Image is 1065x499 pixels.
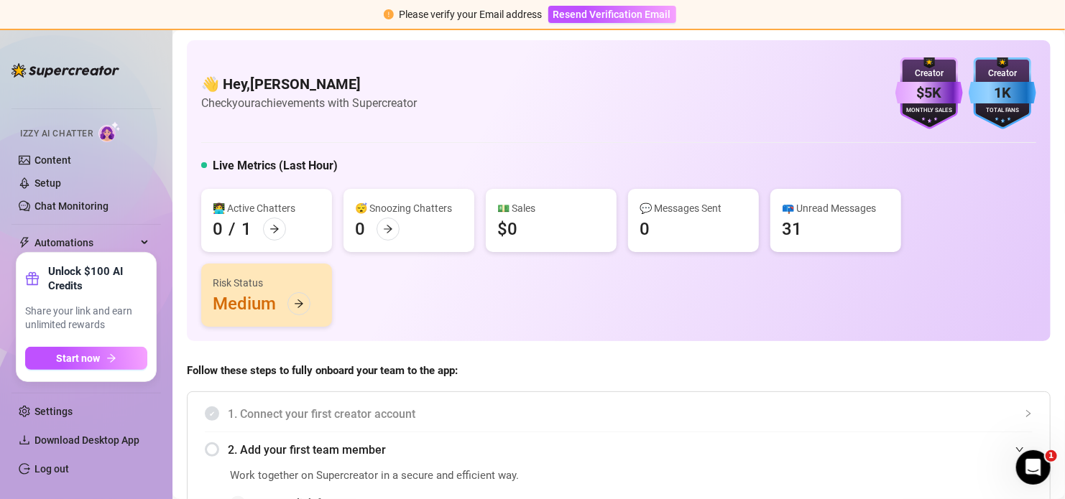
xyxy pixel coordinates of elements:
button: Resend Verification Email [548,6,676,23]
img: blue-badge-DgoSNQY1.svg [969,57,1036,129]
a: Content [34,154,71,166]
div: Please verify your Email address [400,6,543,22]
h4: 👋 Hey, [PERSON_NAME] [201,74,417,94]
h5: Live Metrics (Last Hour) [213,157,338,174]
span: 2. Add your first team member [228,441,1033,459]
div: Creator [895,67,963,80]
span: Start now [57,353,101,364]
a: Log out [34,463,69,475]
a: Setup [34,177,61,189]
span: download [19,434,30,446]
span: 1 [1046,450,1057,462]
div: $0 [497,218,517,241]
span: Download Desktop App [34,434,139,446]
div: 💵 Sales [497,200,605,216]
span: 1. Connect your first creator account [228,405,1033,423]
article: Check your achievements with Supercreator [201,94,417,112]
span: Work together on Supercreator in a secure and efficient way. [230,467,709,485]
a: Chat Monitoring [34,200,109,212]
div: 📪 Unread Messages [782,200,890,216]
div: 31 [782,218,802,241]
span: arrow-right [294,299,304,309]
div: Risk Status [213,275,321,291]
span: arrow-right [106,353,116,363]
div: $5K [895,82,963,104]
strong: Follow these steps to fully onboard your team to the app: [187,364,458,377]
span: Automations [34,231,137,254]
span: thunderbolt [19,237,30,248]
button: Start nowarrow-right [25,347,147,370]
div: 😴 Snoozing Chatters [355,200,463,216]
span: gift [25,271,40,286]
div: 0 [213,218,223,241]
span: expanded [1015,445,1024,454]
div: Total Fans [969,106,1036,116]
img: purple-badge-B9DA21FR.svg [895,57,963,129]
div: 👩‍💻 Active Chatters [213,200,321,216]
div: Creator [969,67,1036,80]
span: Share your link and earn unlimited rewards [25,304,147,332]
div: 1K [969,82,1036,104]
div: 2. Add your first team member [205,432,1033,467]
div: 💬 Messages Sent [640,200,747,216]
span: collapsed [1024,409,1033,418]
div: 1 [241,218,252,241]
div: Monthly Sales [895,106,963,116]
strong: Unlock $100 AI Credits [48,264,147,293]
span: Izzy AI Chatter [20,127,93,141]
div: 0 [355,218,365,241]
span: Resend Verification Email [553,9,671,20]
span: exclamation-circle [384,9,394,19]
div: 0 [640,218,650,241]
iframe: Intercom live chat [1016,450,1051,485]
div: 1. Connect your first creator account [205,396,1033,432]
span: arrow-right [383,224,393,234]
img: logo-BBDzfeDw.svg [11,63,119,78]
img: AI Chatter [98,121,121,142]
a: Settings [34,406,73,417]
span: arrow-right [269,224,280,234]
